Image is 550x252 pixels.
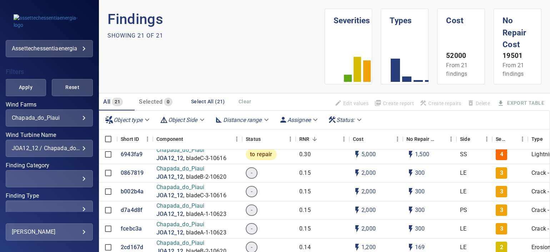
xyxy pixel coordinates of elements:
div: Cost [349,129,403,149]
p: 3 [500,225,503,233]
div: No Repair Cost [403,129,456,149]
span: All [103,98,110,105]
button: Sort [436,134,446,144]
svg: Auto cost [353,224,361,233]
div: Chapada_do_Piaui [12,114,87,121]
span: - [246,243,257,252]
p: , bladeA-1-10623 [183,210,226,218]
h1: Severities [334,9,364,27]
div: Distance range [212,114,273,126]
p: Chapada_do_Piaui [156,221,226,229]
p: b002b4a [121,188,144,196]
p: 2,000 [361,225,376,233]
div: Wind Turbine Name [6,140,93,157]
button: Menu [231,134,242,144]
div: Assignee [276,114,322,126]
span: Selected [139,98,162,105]
span: From 21 findings [446,62,467,77]
button: Menu [285,134,296,144]
div: Object Side [157,114,209,126]
svg: Auto impact [406,243,415,252]
a: JOA12_12 [156,154,183,163]
label: Wind Farms [6,102,93,108]
p: Chapada_do_Piaui [156,183,226,192]
p: 2,000 [361,188,376,196]
p: 1,200 [361,243,376,252]
button: Menu [392,134,403,144]
em: Object Side [168,117,197,123]
p: 300 [415,225,425,233]
span: Findings that are included in repair orders will not be updated [332,97,371,109]
button: Sort [507,134,517,144]
a: fcebc3a [121,225,142,233]
p: LE [460,225,466,233]
span: From 21 findings [502,62,524,77]
svg: Auto cost [353,243,361,252]
svg: Auto cost [353,169,361,177]
p: LE [460,243,466,252]
svg: Auto impact [406,206,415,214]
label: Wind Turbine Name [6,132,93,138]
p: Chapada_do_Piaui [156,202,226,210]
p: 5,000 [361,150,376,159]
span: Apply [14,83,37,92]
a: JOA12_12 [156,192,183,200]
div: Repair Now Ratio: The ratio of the additional incurred cost of repair in 1 year and the cost of r... [299,129,309,149]
div: Status: [325,114,366,126]
div: Projected additional costs incurred by waiting 1 year to repair. This is a function of possible i... [406,129,436,149]
p: 1,500 [415,150,429,159]
p: 0.15 [299,169,311,177]
div: JOA12_12 / Chapada_do_Piaui [12,145,87,152]
button: Menu [517,134,528,144]
p: 2 [500,243,503,252]
div: Severity [492,129,528,149]
p: LE [460,169,466,177]
span: 0 [164,98,172,106]
p: Chapada_do_Piaui [156,146,226,154]
svg: Auto cost [353,206,361,214]
p: 2,000 [361,206,376,214]
button: Sort [261,134,271,144]
p: 2,000 [361,169,376,177]
div: Severity [496,129,507,149]
div: Component [153,129,242,149]
p: 0.15 [299,225,311,233]
p: 300 [415,169,425,177]
p: SS [460,150,467,159]
p: 300 [415,206,425,214]
svg: Auto cost [353,150,361,159]
button: Apply [5,79,46,96]
div: Wind Farms [6,109,93,127]
svg: Auto impact [406,224,415,233]
svg: Auto impact [406,187,415,196]
div: assettechessentiaenergia [12,43,87,54]
h1: Types [390,9,420,27]
p: d7a4d8f [121,206,142,214]
span: to repair [246,150,276,159]
p: , bladeA-1-10623 [183,229,226,237]
h1: Cost [446,9,476,27]
span: Findings that are included in repair orders can not be deleted [464,97,493,109]
button: Menu [142,134,153,144]
button: Menu [446,134,456,144]
span: 21 [112,98,123,106]
p: 2cd167d [121,243,143,252]
p: Findings [107,9,324,30]
svg: Auto impact [406,169,415,177]
span: - [246,188,257,196]
div: Side [456,129,492,149]
p: 3 [500,188,503,196]
div: Short ID [117,129,153,149]
em: Status : [336,117,355,123]
p: Showing 21 of 21 [107,31,163,40]
a: JOA12_12 [156,173,183,181]
div: assettechessentiaenergia [6,40,93,57]
div: [PERSON_NAME] [12,226,87,238]
p: 6943fa9 [121,150,142,159]
p: LE [460,188,466,196]
a: JOA12_12 [156,229,183,237]
svg: Auto cost [353,187,361,196]
label: Finding Category [6,163,93,168]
